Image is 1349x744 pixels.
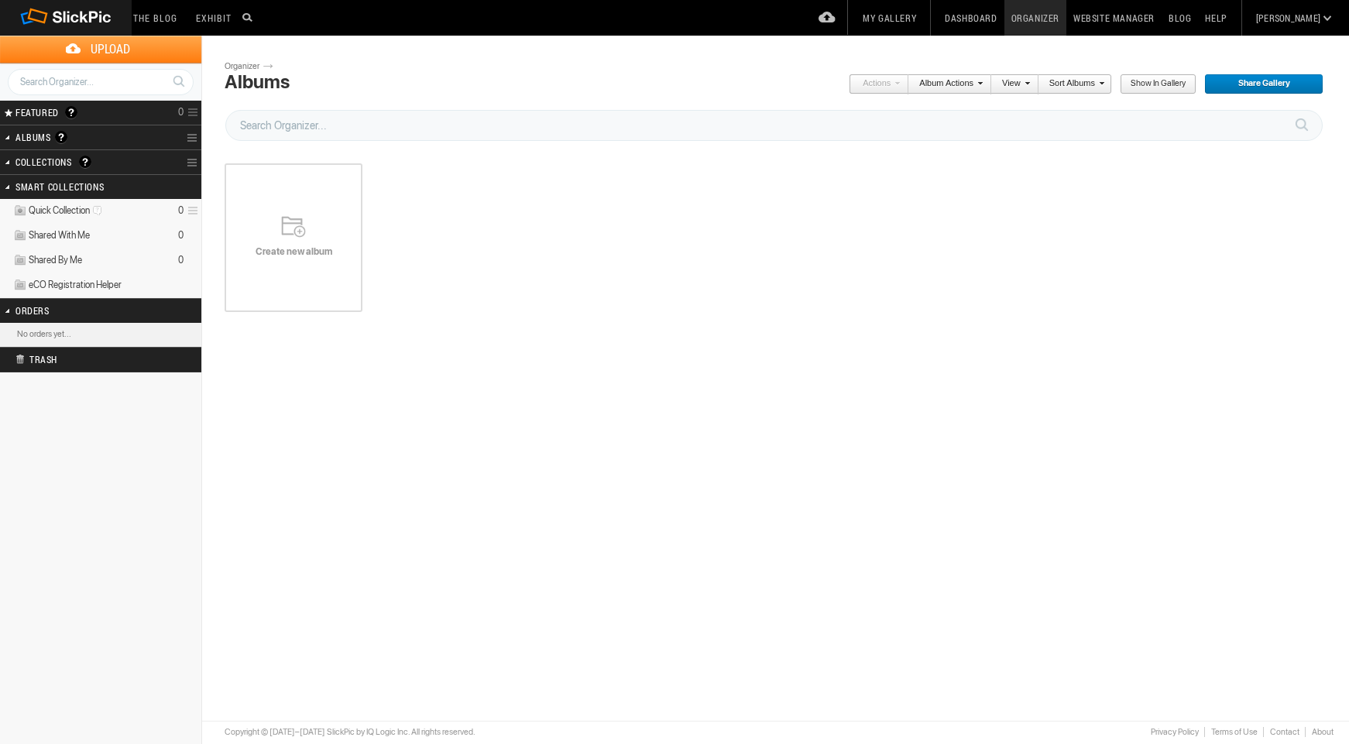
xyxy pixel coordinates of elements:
[240,8,259,26] input: Search photos on SlickPic...
[225,726,475,739] div: Copyright © [DATE]–[DATE] SlickPic by IQ Logic Inc. All rights reserved.
[15,125,146,149] h2: Albums
[29,254,82,266] span: Shared By Me
[29,204,107,217] span: Quick Collection
[1144,727,1204,737] a: Privacy Policy
[1204,727,1263,737] a: Terms of Use
[1120,74,1196,94] a: Show in Gallery
[13,254,27,267] img: ico_album_coll.png
[15,150,146,173] h2: Collections
[29,279,122,291] span: eCO Registration Helper
[15,348,160,371] h2: Trash
[29,229,90,242] span: Shared With Me
[1305,727,1334,737] a: About
[19,36,201,63] span: Upload
[13,229,27,242] img: ico_album_coll.png
[1263,727,1305,737] a: Contact
[849,74,900,94] a: Actions
[225,110,1323,141] input: Search Organizer...
[225,245,362,258] span: Create new album
[908,74,983,94] a: Album Actions
[225,71,290,93] div: Albums
[1204,74,1313,94] span: Share Gallery
[187,152,201,173] a: Collection Options
[13,204,27,218] img: ico_album_quick.png
[15,175,146,198] h2: Smart Collections
[164,68,193,94] a: Search
[8,69,194,95] input: Search Organizer...
[13,279,27,292] img: ico_album_coll.png
[1038,74,1104,94] a: Sort Albums
[17,329,71,339] b: No orders yet...
[1120,74,1186,94] span: Show in Gallery
[991,74,1030,94] a: View
[15,299,146,322] h2: Orders
[11,106,59,118] span: FEATURED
